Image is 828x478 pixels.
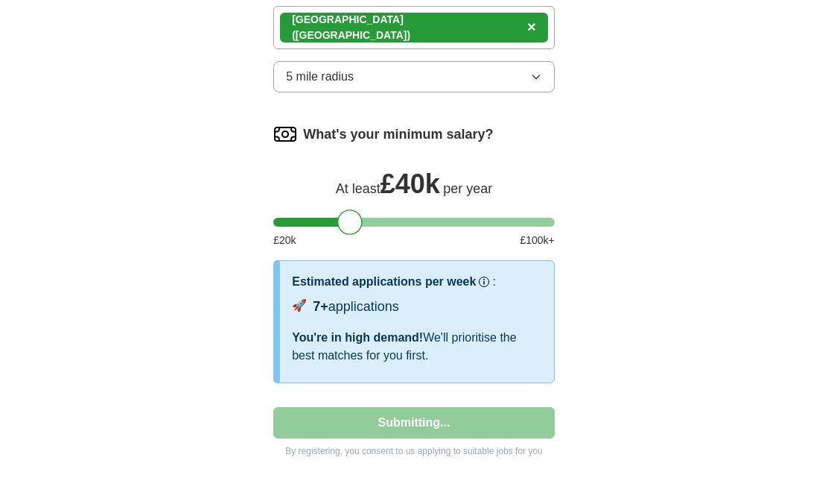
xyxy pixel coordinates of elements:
[273,123,297,147] img: salary.png
[273,408,555,439] button: Submitting...
[292,332,423,345] span: You're in high demand!
[443,182,492,197] span: per year
[292,30,410,42] span: ([GEOGRAPHIC_DATA])
[273,62,555,93] button: 5 mile radius
[292,274,476,292] h3: Estimated applications per week
[286,69,354,87] span: 5 mile radius
[292,330,542,365] div: We'll prioritise the best matches for you first.
[273,445,555,459] p: By registering, you consent to us applying to suitable jobs for you
[527,19,536,36] span: ×
[492,274,495,292] h3: :
[303,125,493,145] label: What's your minimum salary?
[313,300,328,315] span: 7+
[380,169,440,200] span: £ 40k
[336,182,380,197] span: At least
[273,233,296,249] span: £ 20 k
[313,298,399,318] div: applications
[292,14,404,26] strong: [GEOGRAPHIC_DATA]
[527,17,536,40] button: ×
[292,298,307,315] span: 🚀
